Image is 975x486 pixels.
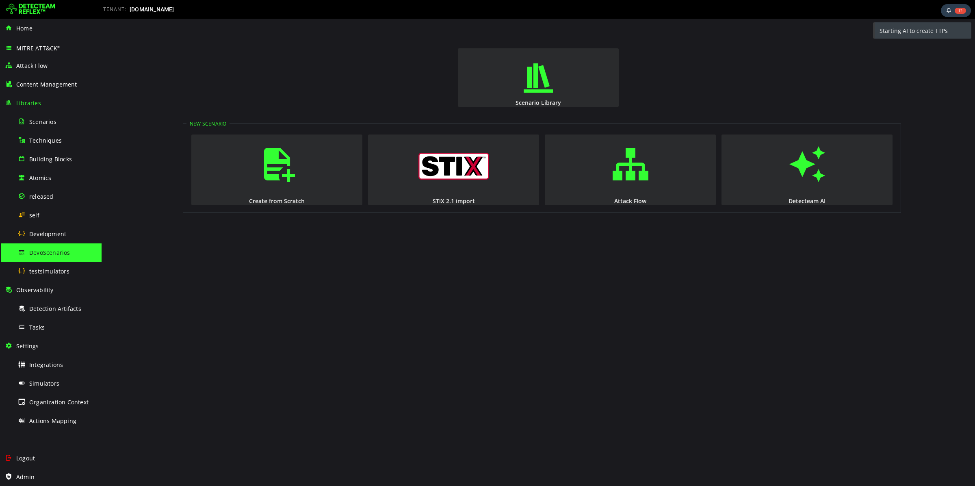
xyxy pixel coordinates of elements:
[29,211,39,219] span: self
[29,323,45,331] span: Tasks
[130,6,174,13] span: [DOMAIN_NAME]
[29,193,54,200] span: released
[16,99,41,107] span: Libraries
[29,155,72,163] span: Building Blocks
[355,80,518,88] div: Scenario Library
[29,267,69,275] span: testsimulators
[266,178,438,186] div: STIX 2.1 import
[29,305,81,312] span: Detection Artifacts
[773,4,870,21] div: Starting AI to create TTPs
[29,417,76,425] span: Actions Mapping
[16,80,77,88] span: Content Management
[16,44,60,52] span: MITRE ATT&CK
[29,230,66,238] span: Development
[442,178,615,186] div: Attack Flow
[29,398,89,406] span: Organization Context
[29,380,59,387] span: Simulators
[619,178,792,186] div: Detecteam AI
[16,454,35,462] span: Logout
[16,342,39,350] span: Settings
[443,116,614,187] button: Attack Flow
[356,30,517,88] button: Scenario Library
[620,116,791,187] button: Detecteam AI
[16,473,35,481] span: Admin
[317,134,388,161] img: logo_stix.svg
[90,116,261,187] button: Create from Scratch
[266,116,438,187] button: STIX 2.1 import
[6,3,55,16] img: Detecteam logo
[29,361,63,369] span: Integrations
[85,102,128,108] legend: New Scenario
[29,118,56,126] span: Scenarios
[89,178,262,186] div: Create from Scratch
[29,249,70,256] span: DevoScenarios
[941,4,971,17] div: Task Notifications
[29,174,51,182] span: Atomics
[955,8,966,14] span: 12
[16,62,48,69] span: Attack Flow
[16,24,32,32] span: Home
[103,7,126,12] span: TENANT:
[57,45,60,49] sup: ®
[29,137,62,144] span: Techniques
[16,286,54,294] span: Observability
